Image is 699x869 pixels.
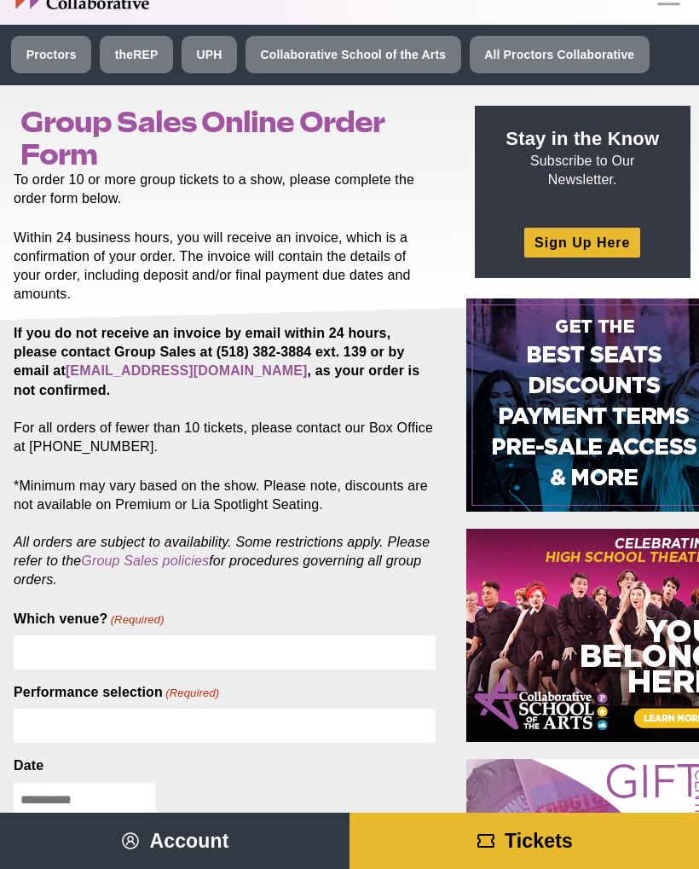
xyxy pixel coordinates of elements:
[246,36,461,73] a: Collaborative School of the Arts
[182,36,237,73] a: UPH
[524,228,640,258] a: Sign Up Here
[14,171,436,208] p: To order 10 or more group tickets to a show, please complete the order form below.
[20,106,436,171] h1: Group Sales Online Order Form
[81,553,209,568] a: Group Sales policies
[11,36,91,73] a: Proctors
[14,756,43,775] label: Date
[470,36,650,73] a: All Proctors Collaborative
[349,813,699,869] a: Tickets
[66,363,308,378] a: [EMAIL_ADDRESS][DOMAIN_NAME]
[14,535,430,587] em: All orders are subject to availability. Some restrictions apply. Please refer to the for procedur...
[14,477,436,589] p: *Minimum may vary based on the show. Please note, discounts are not available on Premium or Lia S...
[505,830,573,852] span: Tickets
[14,324,436,456] p: For all orders of fewer than 10 tickets, please contact our Box Office at [PHONE_NUMBER].
[505,128,659,149] strong: Stay in the Know
[14,326,419,397] strong: If you do not receive an invoice by email within 24 hours, please contact Group Sales at (518) 38...
[149,830,228,852] span: Account
[14,229,436,304] p: Within 24 business hours, you will receive an invoice, which is a confirmation of your order. The...
[109,612,165,628] span: (Required)
[165,686,220,701] span: (Required)
[495,126,670,190] p: Subscribe to Our Newsletter.
[14,610,165,629] label: Which venue?
[14,683,219,702] label: Performance selection
[100,36,173,73] a: theREP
